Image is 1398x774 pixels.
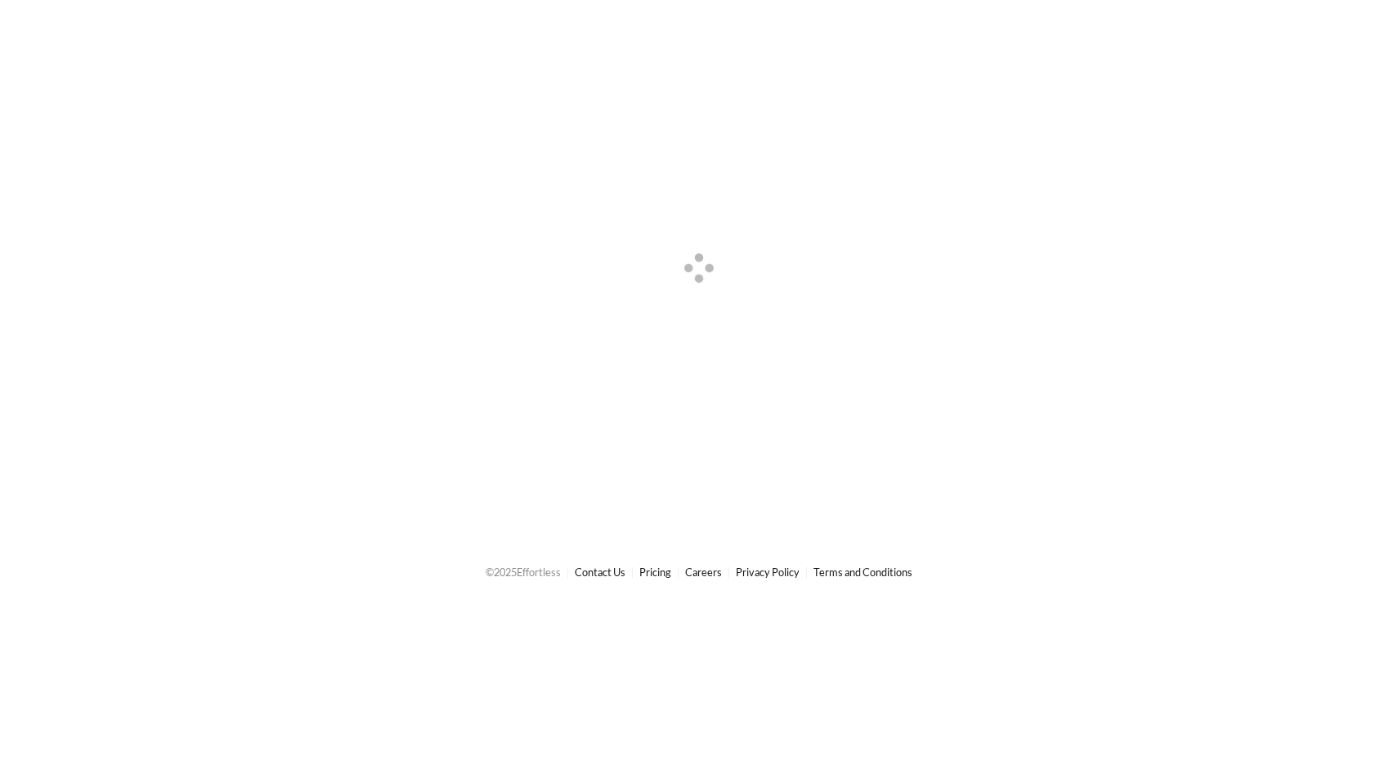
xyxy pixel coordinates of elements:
a: Careers [685,566,722,579]
a: Contact Us [575,566,625,579]
span: © 2025 Effortless [486,566,561,579]
a: Terms and Conditions [813,566,912,579]
a: Privacy Policy [736,566,800,579]
a: Pricing [639,566,671,579]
